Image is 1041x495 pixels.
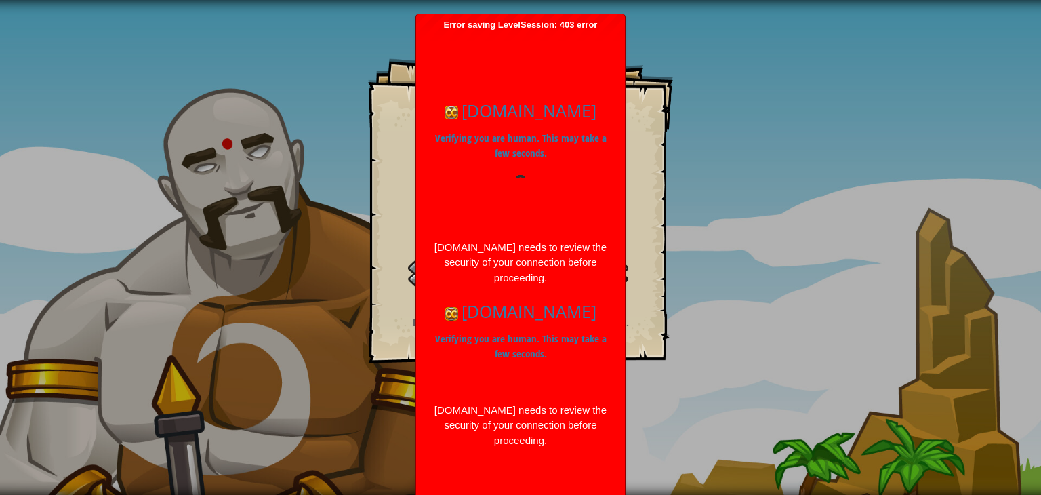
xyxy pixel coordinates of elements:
[433,240,608,286] div: [DOMAIN_NAME] needs to review the security of your connection before proceeding.
[385,315,657,330] p: Di chuyển sang bên phải sẽ tăng tọa độ X của bạn.
[405,131,615,151] li: Tránh 4 con bò.
[445,106,458,119] img: Icon for codecombat.com
[445,307,458,321] img: Icon for codecombat.com
[433,131,608,161] p: Verifying you are human. This may take a few seconds.
[433,332,608,362] p: Verifying you are human. This may take a few seconds.
[433,98,608,124] h1: [DOMAIN_NAME]
[433,299,608,325] h1: [DOMAIN_NAME]
[433,403,608,449] div: [DOMAIN_NAME] needs to review the security of your connection before proceeding.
